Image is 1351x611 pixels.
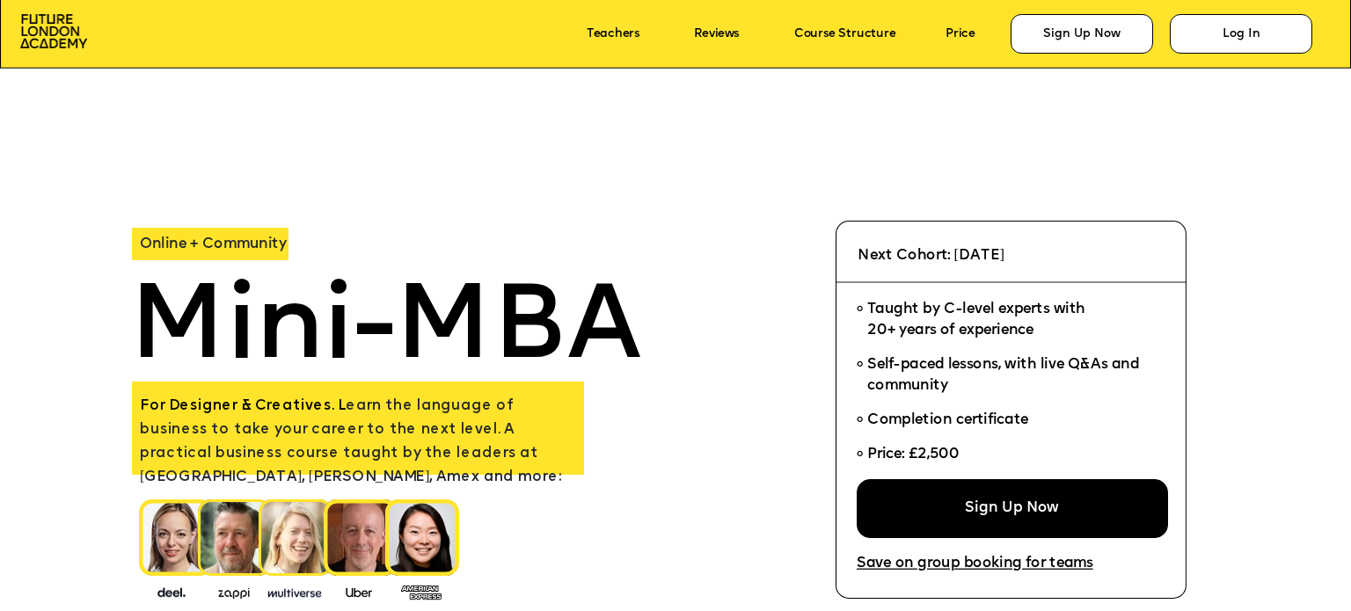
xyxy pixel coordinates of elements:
a: Price [946,27,975,40]
a: Reviews [694,27,739,40]
span: Mini-MBA [129,278,641,383]
span: Next Cohort: [DATE] [858,249,1004,264]
span: Price: £2,500 [867,447,960,462]
a: Course Structure [794,27,896,40]
span: Online + Community [140,237,287,252]
span: Taught by C-level experts with 20+ years of experience [867,302,1085,338]
img: image-b2f1584c-cbf7-4a77-bbe0-f56ae6ee31f2.png [208,584,260,599]
img: image-93eab660-639c-4de6-957c-4ae039a0235a.png [395,581,448,601]
span: Self-paced lessons, with live Q&As and community [867,358,1143,394]
span: For Designer & Creatives. L [140,398,346,413]
span: Completion certificate [867,413,1028,428]
img: image-99cff0b2-a396-4aab-8550-cf4071da2cb9.png [332,584,385,599]
a: Save on group booking for teams [857,556,1093,572]
img: image-388f4489-9820-4c53-9b08-f7df0b8d4ae2.png [145,583,198,600]
a: Teachers [587,27,639,40]
img: image-b7d05013-d886-4065-8d38-3eca2af40620.png [263,583,326,600]
span: earn the language of business to take your career to the next level. A practical business course ... [140,398,561,484]
img: image-aac980e9-41de-4c2d-a048-f29dd30a0068.png [20,14,88,48]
